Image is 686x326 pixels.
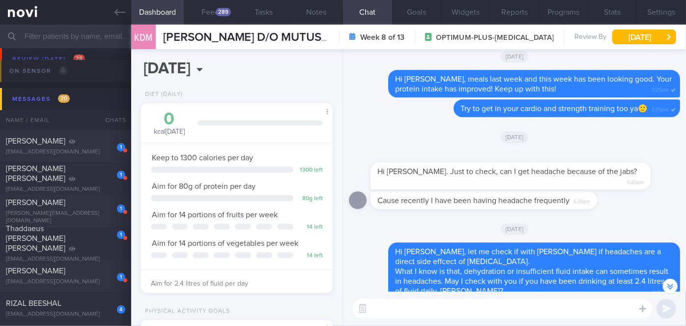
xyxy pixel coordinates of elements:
span: [PERSON_NAME] [6,267,65,275]
div: 1 [117,205,125,213]
span: 2:25pm [652,104,668,113]
span: 6:26pm [627,177,644,186]
div: On sensor [7,64,70,78]
strong: Week 8 of 13 [361,32,405,42]
span: 20 [58,94,70,103]
span: [PERSON_NAME] [6,199,65,207]
div: 1300 left [298,167,323,174]
div: 14 left [298,224,323,231]
div: 0 [151,111,188,128]
span: RIZAL BEESHAL [6,299,61,307]
span: 6:26pm [573,196,590,205]
div: 1 [117,171,125,179]
span: 8:49am [653,286,668,296]
div: Messages [10,92,72,106]
div: KDM [129,19,158,57]
span: Aim for 14 portions of vegetables per week [152,239,298,247]
div: [EMAIL_ADDRESS][DOMAIN_NAME] [6,148,125,156]
div: 80 g left [298,195,323,203]
span: Hi [PERSON_NAME], meals last week and this week has been looking good. Your protein intake has im... [395,75,672,93]
span: Review By [574,33,606,42]
div: kcal [DATE] [151,111,188,137]
span: Aim for 14 portions of fruits per week [152,211,278,219]
div: 289 [216,8,231,16]
div: Diet (Daily) [141,91,183,98]
div: 1 [117,231,125,239]
span: Keep to 1300 calories per day [152,154,253,162]
div: [EMAIL_ADDRESS][DOMAIN_NAME] [6,186,125,193]
span: [PERSON_NAME] [6,137,65,145]
div: [EMAIL_ADDRESS][DOMAIN_NAME] [6,256,125,263]
span: Hi [PERSON_NAME]. Just to check, can I get headache because of the jabs? [377,168,637,176]
span: 0 [59,66,67,75]
span: [DATE] [501,223,529,235]
div: Chats [92,110,131,130]
div: 1 [117,273,125,281]
div: 1 [117,143,125,151]
span: Hi [PERSON_NAME], let me check if with [PERSON_NAME] if headaches are a direct side effcect of [M... [395,248,661,266]
span: [PERSON_NAME] [PERSON_NAME] [6,165,65,182]
div: [PERSON_NAME][EMAIL_ADDRESS][DOMAIN_NAME] [6,210,125,225]
span: Cause recently I have been having headache frequently [377,197,570,205]
div: [EMAIL_ADDRESS][DOMAIN_NAME] [6,278,125,286]
span: Aim for 80g of protein per day [152,182,256,190]
span: 2:25pm [652,84,668,93]
button: [DATE] [612,30,676,44]
div: 14 left [298,252,323,260]
span: [DATE] [501,51,529,62]
div: 4 [117,305,125,314]
span: Thaddaeus [PERSON_NAME] [PERSON_NAME] [6,225,65,252]
span: [DATE] [501,131,529,143]
span: [PERSON_NAME] D/O MUTUSAMY [163,31,347,43]
span: OPTIMUM-PLUS-[MEDICAL_DATA] [436,33,554,43]
span: Aim for 2.4 litres of fluid per day [151,280,248,287]
div: [EMAIL_ADDRESS][DOMAIN_NAME] [6,311,125,318]
span: What I know is that, dehydration or insufficient fluid intake can sometimes result in headaches. ... [395,267,668,295]
div: Physical Activity Goals [141,308,230,315]
span: Try to get in your cardio and strength training too ya🙂 [460,105,648,113]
